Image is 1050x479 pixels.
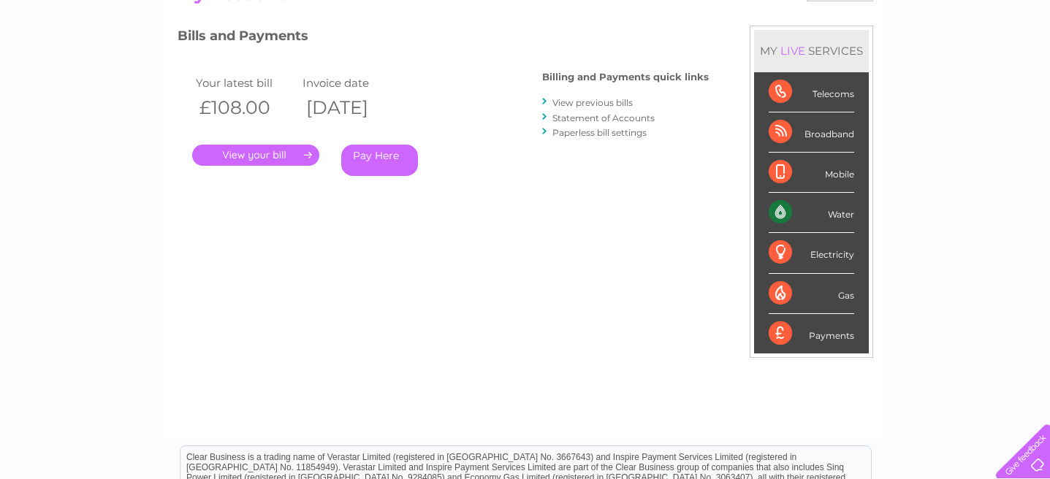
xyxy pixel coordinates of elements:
[829,62,861,73] a: Energy
[777,44,808,58] div: LIVE
[552,127,647,138] a: Paperless bill settings
[178,26,709,51] h3: Bills and Payments
[769,314,854,353] div: Payments
[769,153,854,193] div: Mobile
[923,62,944,73] a: Blog
[299,93,406,123] th: [DATE]
[192,73,299,93] td: Your latest bill
[552,112,655,123] a: Statement of Accounts
[953,62,989,73] a: Contact
[754,30,869,72] div: MY SERVICES
[769,233,854,273] div: Electricity
[552,97,633,108] a: View previous bills
[542,72,709,83] h4: Billing and Payments quick links
[769,112,854,153] div: Broadband
[192,93,299,123] th: £108.00
[793,62,821,73] a: Water
[769,72,854,112] div: Telecoms
[769,193,854,233] div: Water
[299,73,406,93] td: Invoice date
[341,145,418,176] a: Pay Here
[1002,62,1036,73] a: Log out
[180,8,871,71] div: Clear Business is a trading name of Verastar Limited (registered in [GEOGRAPHIC_DATA] No. 3667643...
[870,62,914,73] a: Telecoms
[37,38,111,83] img: logo.png
[769,274,854,314] div: Gas
[775,7,875,26] a: 0333 014 3131
[192,145,319,166] a: .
